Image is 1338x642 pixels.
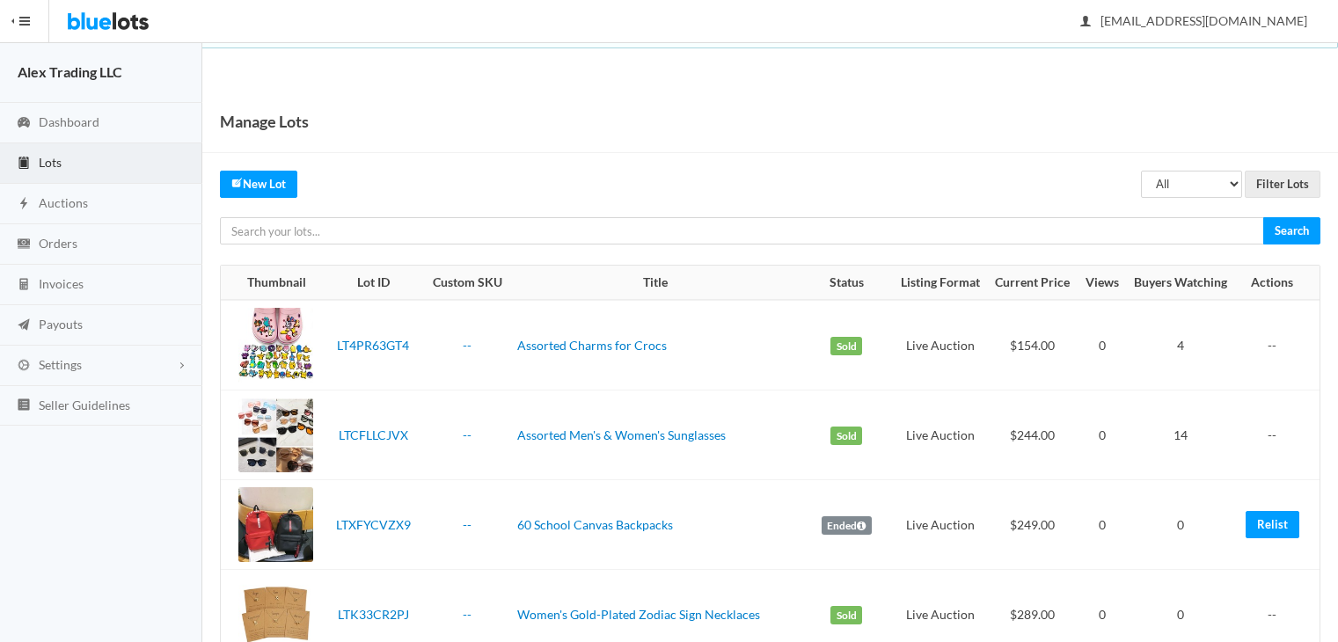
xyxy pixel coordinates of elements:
a: Assorted Charms for Crocs [517,338,667,353]
a: createNew Lot [220,171,297,198]
th: Actions [1235,266,1320,301]
span: Orders [39,236,77,251]
td: 14 [1126,390,1235,480]
ion-icon: speedometer [15,115,33,132]
td: Live Auction [893,390,988,480]
label: Sold [830,337,862,356]
td: -- [1235,390,1320,480]
ion-icon: list box [15,398,33,414]
a: LTXFYCVZX9 [336,517,411,532]
ion-icon: paper plane [15,317,33,334]
td: 0 [1078,480,1126,570]
ion-icon: create [231,177,243,188]
input: Search [1263,217,1320,244]
a: Women's Gold-Plated Zodiac Sign Necklaces [517,607,760,622]
td: 0 [1078,300,1126,390]
ion-icon: clipboard [15,156,33,172]
th: Custom SKU [425,266,510,301]
ion-icon: flash [15,196,33,213]
td: Live Auction [893,480,988,570]
th: Current Price [988,266,1078,301]
td: Live Auction [893,300,988,390]
span: Seller Guidelines [39,398,130,412]
span: Payouts [39,317,83,332]
td: -- [1235,300,1320,390]
span: Lots [39,155,62,170]
a: -- [463,607,472,622]
span: [EMAIL_ADDRESS][DOMAIN_NAME] [1081,13,1307,28]
input: Filter Lots [1245,171,1320,198]
a: Relist [1246,511,1299,538]
th: Views [1078,266,1126,301]
td: $249.00 [988,480,1078,570]
input: Search your lots... [220,217,1264,244]
td: 0 [1126,480,1235,570]
a: LTCFLLCJVX [339,427,408,442]
label: Sold [830,427,862,446]
ion-icon: cash [15,237,33,253]
th: Listing Format [893,266,988,301]
ion-icon: person [1077,14,1094,31]
th: Lot ID [322,266,425,301]
strong: Alex Trading LLC [18,63,122,80]
span: Invoices [39,276,84,291]
span: Auctions [39,195,88,210]
td: 4 [1126,300,1235,390]
ion-icon: calculator [15,277,33,294]
a: -- [463,338,472,353]
a: -- [463,427,472,442]
td: 0 [1078,390,1126,480]
th: Buyers Watching [1126,266,1235,301]
td: $154.00 [988,300,1078,390]
th: Status [801,266,893,301]
h1: Manage Lots [220,108,309,135]
label: Ended [822,516,872,536]
th: Thumbnail [221,266,322,301]
ion-icon: cog [15,358,33,375]
th: Title [510,266,801,301]
a: 60 School Canvas Backpacks [517,517,673,532]
a: -- [463,517,472,532]
a: LTK33CR2PJ [338,607,409,622]
a: Assorted Men's & Women's Sunglasses [517,427,726,442]
td: $244.00 [988,390,1078,480]
label: Sold [830,606,862,625]
span: Settings [39,357,82,372]
span: Dashboard [39,114,99,129]
a: LT4PR63GT4 [337,338,409,353]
